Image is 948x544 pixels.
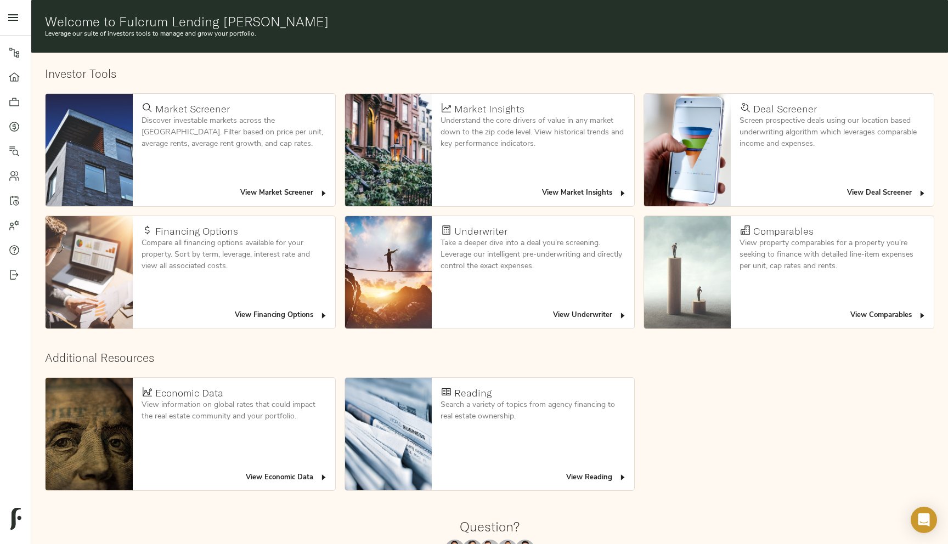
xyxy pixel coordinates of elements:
[240,187,328,200] span: View Market Screener
[45,14,934,29] h1: Welcome to Fulcrum Lending [PERSON_NAME]
[46,94,132,206] img: Market Screener
[563,469,630,486] button: View Reading
[441,399,625,422] p: Search a variety of topics from agency financing to real estate ownership.
[345,216,432,328] img: Underwriter
[345,378,432,490] img: Reading
[454,225,507,237] h4: Underwriter
[155,387,223,399] h4: Economic Data
[844,185,929,202] button: View Deal Screener
[155,225,238,237] h4: Financing Options
[142,399,326,422] p: View information on global rates that could impact the real estate community and your portfolio.
[238,185,331,202] button: View Market Screener
[644,216,731,328] img: Comparables
[454,387,492,399] h4: Reading
[740,237,924,272] p: View property comparables for a property you’re seeking to finance with detailed line-item expens...
[911,507,937,533] div: Open Intercom Messenger
[566,472,627,484] span: View Reading
[553,309,627,322] span: View Underwriter
[460,519,520,534] h1: Question?
[542,187,627,200] span: View Market Insights
[155,103,230,115] h4: Market Screener
[246,472,328,484] span: View Economic Data
[753,103,817,115] h4: Deal Screener
[142,237,326,272] p: Compare all financing options available for your property. Sort by term, leverage, interest rate ...
[848,307,929,324] button: View Comparables
[441,115,625,150] p: Understand the core drivers of value in any market down to the zip code level. View historical tr...
[539,185,630,202] button: View Market Insights
[847,187,927,200] span: View Deal Screener
[644,94,731,206] img: Deal Screener
[550,307,630,324] button: View Underwriter
[345,94,432,206] img: Market Insights
[753,225,814,237] h4: Comparables
[441,237,625,272] p: Take a deeper dive into a deal you’re screening. Leverage our intelligent pre-underwriting and di...
[45,351,934,365] h2: Additional Resources
[45,29,934,39] p: Leverage our suite of investors tools to manage and grow your portfolio.
[142,115,326,150] p: Discover investable markets across the [GEOGRAPHIC_DATA]. Filter based on price per unit, average...
[740,115,924,150] p: Screen prospective deals using our location based underwriting algorithm which leverages comparab...
[46,216,132,328] img: Financing Options
[232,307,331,324] button: View Financing Options
[235,309,328,322] span: View Financing Options
[454,103,524,115] h4: Market Insights
[243,469,331,486] button: View Economic Data
[45,67,934,81] h2: Investor Tools
[850,309,927,322] span: View Comparables
[46,378,132,490] img: Economic Data
[10,508,21,530] img: logo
